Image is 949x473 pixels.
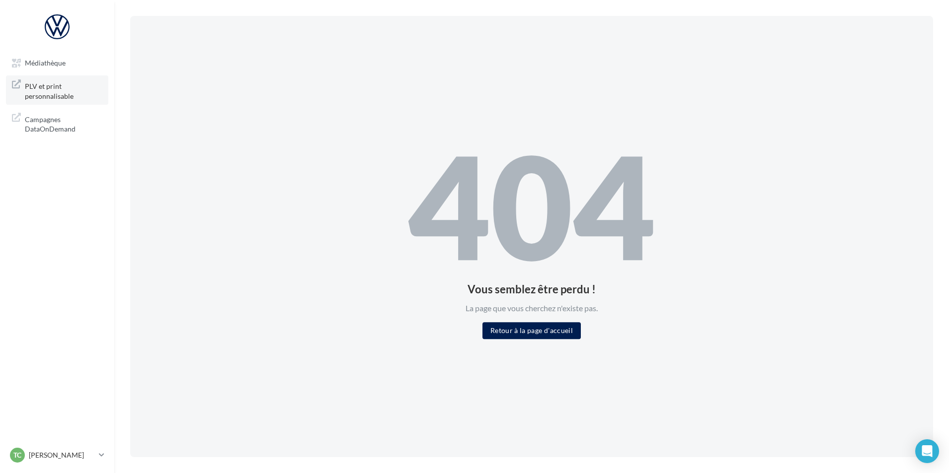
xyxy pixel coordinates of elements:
[915,439,939,463] div: Open Intercom Messenger
[6,109,108,138] a: Campagnes DataOnDemand
[29,450,95,460] p: [PERSON_NAME]
[408,284,655,295] div: Vous semblez être perdu !
[25,113,102,134] span: Campagnes DataOnDemand
[482,322,581,339] button: Retour à la page d'accueil
[25,59,66,67] span: Médiathèque
[25,79,102,101] span: PLV et print personnalisable
[408,303,655,314] div: La page que vous cherchez n'existe pas.
[6,75,108,105] a: PLV et print personnalisable
[6,54,108,71] a: Médiathèque
[8,446,106,465] a: TC [PERSON_NAME]
[13,450,21,460] span: TC
[408,134,655,276] div: 404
